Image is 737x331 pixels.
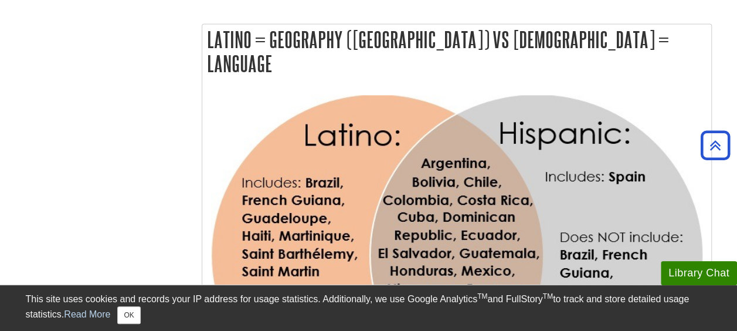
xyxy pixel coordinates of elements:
[64,309,110,319] a: Read More
[697,137,734,153] a: Back to Top
[117,306,140,324] button: Close
[26,292,712,324] div: This site uses cookies and records your IP address for usage statistics. Additionally, we use Goo...
[477,292,487,300] sup: TM
[202,24,711,79] h2: Latino = Geography ([GEOGRAPHIC_DATA]) vs [DEMOGRAPHIC_DATA] = Language
[543,292,553,300] sup: TM
[661,261,737,285] button: Library Chat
